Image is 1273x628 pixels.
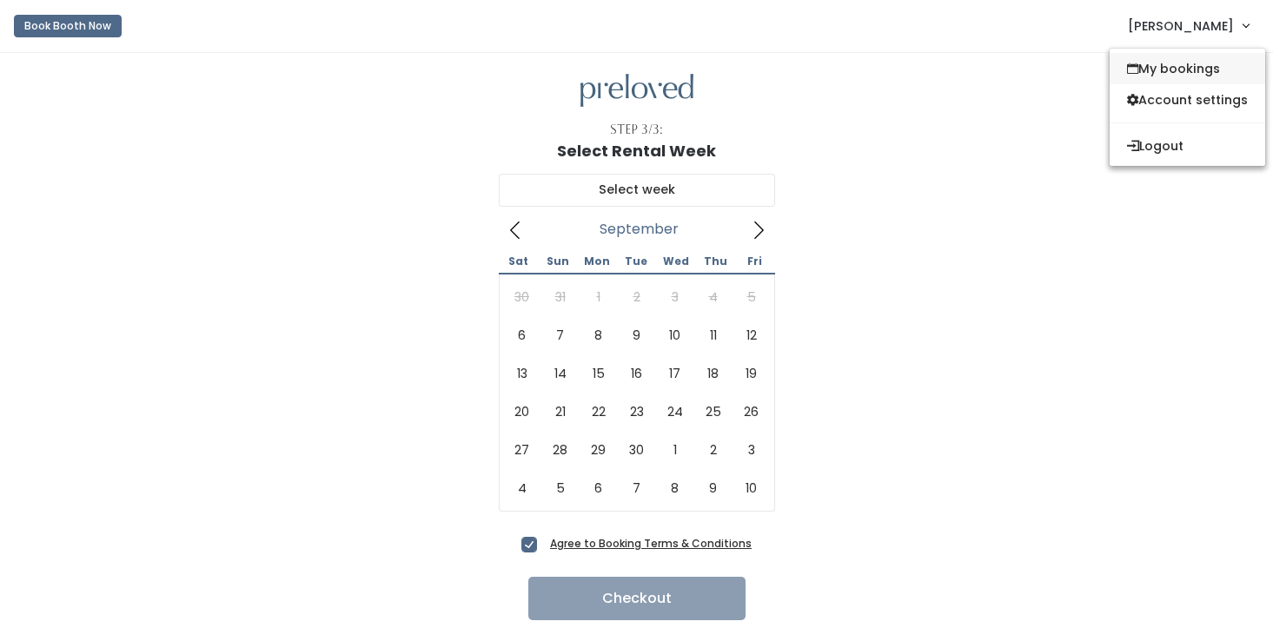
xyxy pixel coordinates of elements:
[618,393,656,431] span: September 23, 2025
[733,431,771,469] span: October 3, 2025
[503,393,541,431] span: September 20, 2025
[618,354,656,393] span: September 16, 2025
[14,7,122,45] a: Book Booth Now
[1111,7,1266,44] a: [PERSON_NAME]
[1128,17,1234,36] span: [PERSON_NAME]
[580,393,618,431] span: September 22, 2025
[656,431,694,469] span: October 1, 2025
[580,74,693,108] img: preloved logo
[14,15,122,37] button: Book Booth Now
[528,577,746,620] button: Checkout
[1110,53,1265,84] a: My bookings
[610,121,663,139] div: Step 3/3:
[656,316,694,354] span: September 10, 2025
[503,354,541,393] span: September 13, 2025
[694,354,733,393] span: September 18, 2025
[503,316,541,354] span: September 6, 2025
[694,316,733,354] span: September 11, 2025
[1110,84,1265,116] a: Account settings
[617,256,656,267] span: Tue
[541,393,580,431] span: September 21, 2025
[733,469,771,507] span: October 10, 2025
[656,354,694,393] span: September 17, 2025
[499,174,775,207] input: Select week
[696,256,735,267] span: Thu
[580,316,618,354] span: September 8, 2025
[541,469,580,507] span: October 5, 2025
[577,256,616,267] span: Mon
[503,469,541,507] span: October 4, 2025
[618,469,656,507] span: October 7, 2025
[733,316,771,354] span: September 12, 2025
[618,316,656,354] span: September 9, 2025
[580,469,618,507] span: October 6, 2025
[1110,130,1265,162] button: Logout
[503,431,541,469] span: September 27, 2025
[538,256,577,267] span: Sun
[656,393,694,431] span: September 24, 2025
[580,354,618,393] span: September 15, 2025
[499,256,538,267] span: Sat
[550,536,752,551] a: Agree to Booking Terms & Conditions
[694,393,733,431] span: September 25, 2025
[656,256,695,267] span: Wed
[618,431,656,469] span: September 30, 2025
[580,431,618,469] span: September 29, 2025
[735,256,774,267] span: Fri
[541,354,580,393] span: September 14, 2025
[557,142,716,160] h1: Select Rental Week
[733,354,771,393] span: September 19, 2025
[541,431,580,469] span: September 28, 2025
[733,393,771,431] span: September 26, 2025
[541,316,580,354] span: September 7, 2025
[600,226,679,233] span: September
[694,469,733,507] span: October 9, 2025
[656,469,694,507] span: October 8, 2025
[694,431,733,469] span: October 2, 2025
